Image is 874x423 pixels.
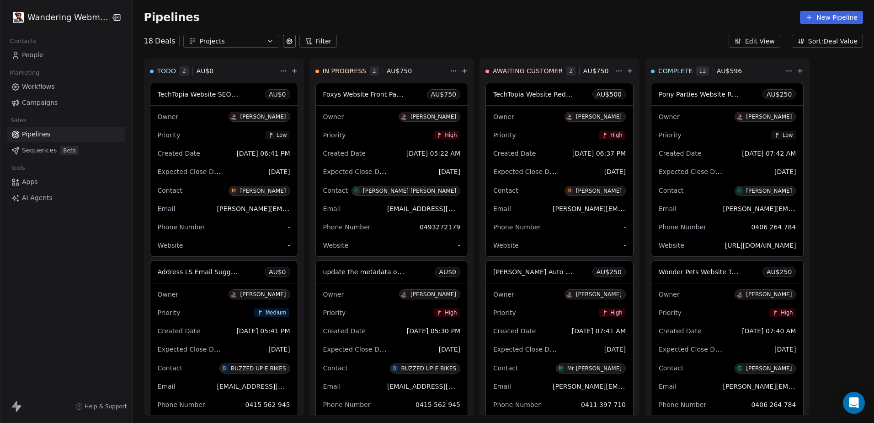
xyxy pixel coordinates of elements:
span: Wonder Pets Website Transfer [659,267,754,276]
img: logo.png [13,12,24,23]
span: [EMAIL_ADDRESS][DOMAIN_NAME] [387,382,499,390]
span: [DATE] [268,346,290,353]
a: Pipelines [7,127,125,142]
div: [PERSON_NAME] [746,291,792,298]
span: AU$ 250 [597,267,622,277]
div: [PERSON_NAME] [576,291,622,298]
span: Priority [659,309,682,316]
div: M [559,365,563,372]
div: BUZZED UP E BIKES [401,365,456,372]
span: High [610,131,622,138]
span: Help & Support [85,403,127,410]
div: B [223,365,226,372]
span: Priority [323,309,346,316]
span: 0411 397 710 [581,401,626,408]
span: [DATE] 05:30 PM [407,327,460,335]
span: 0406 264 784 [751,401,796,408]
a: Help & Support [75,403,127,410]
span: [DATE] [604,168,626,175]
span: Owner [158,113,179,120]
span: Contact [659,364,683,372]
img: D [400,114,407,120]
div: COMPLETE12AU$596 [651,59,783,83]
div: [PERSON_NAME] [746,365,792,372]
span: [EMAIL_ADDRESS][DOMAIN_NAME] [217,382,329,390]
span: High [781,309,793,316]
span: Created Date [323,150,366,157]
span: - [288,222,290,232]
span: Created Date [493,327,536,335]
span: Created Date [659,150,701,157]
span: [PERSON_NAME][EMAIL_ADDRESS][DOMAIN_NAME] [553,204,718,213]
span: TechTopia Website SEO Review [158,90,256,98]
span: TechTopia Website Redesign [493,90,583,98]
span: Foxys Website Front Page / Theme [323,90,433,98]
span: Priority [323,131,346,139]
span: [DATE] 07:40 AM [742,327,796,335]
span: AU$ 0 [439,267,456,277]
span: Expected Close Date [493,167,560,176]
span: Website [493,242,519,249]
div: AWAITING CUSTOMER2AU$750 [485,59,613,83]
button: Filter [299,35,337,48]
span: [DATE] 05:41 PM [236,327,290,335]
div: C [738,187,741,195]
span: Owner [323,291,344,298]
span: 12 [696,66,709,76]
span: Expected Close Date [493,345,560,353]
button: New Pipeline [800,11,863,24]
span: AU$ 0 [269,90,286,99]
span: COMPLETE [658,66,693,76]
span: Contact [323,364,348,372]
span: Medium [266,309,287,316]
span: Created Date [158,150,200,157]
span: AU$ 250 [767,90,792,99]
div: [PERSON_NAME] [410,291,456,298]
div: Pony Parties Website RemakeAU$250OwnerD[PERSON_NAME]PriorityLowCreated Date[DATE] 07:42 AMExpecte... [651,83,804,257]
a: Apps [7,174,125,190]
span: Contact [493,364,518,372]
span: Email [323,383,341,390]
span: - [624,241,626,250]
span: [DATE] [774,168,796,175]
span: [PERSON_NAME] Auto Website Remake [493,267,618,276]
div: [PERSON_NAME] [746,188,792,194]
span: High [445,309,457,316]
span: Owner [493,113,514,120]
div: Mr [PERSON_NAME] [567,365,622,372]
span: Expected Close Date [158,345,224,353]
span: - [288,241,290,250]
span: AU$ 596 [717,66,742,76]
div: M [568,187,572,195]
div: BUZZED UP E BIKES [231,365,286,372]
span: Owner [493,291,514,298]
span: Pony Parties Website Remake [659,90,753,98]
span: Contact [659,187,683,194]
span: Priority [158,131,181,139]
div: [PERSON_NAME] [576,188,622,194]
div: [PERSON_NAME] [410,114,456,120]
span: Email [659,383,677,390]
span: AWAITING CUSTOMER [493,66,563,76]
span: [PERSON_NAME][EMAIL_ADDRESS][DOMAIN_NAME] [553,382,718,390]
a: AI Agents [7,190,125,206]
div: [PERSON_NAME] [746,114,792,120]
div: Open Intercom Messenger [843,392,865,414]
span: Low [277,131,287,138]
span: Priority [493,131,516,139]
span: Phone Number [493,223,541,231]
span: Website [158,242,183,249]
div: B [393,365,396,372]
span: 0415 562 945 [245,401,290,408]
span: Created Date [659,327,701,335]
span: Expected Close Date [158,167,224,176]
span: Email [659,205,677,212]
img: D [566,114,573,120]
span: Email [493,383,511,390]
span: 0493272179 [420,223,460,231]
span: Wandering Webmaster [27,11,108,23]
span: Phone Number [323,223,371,231]
span: Sales [6,114,30,127]
span: [DATE] [268,168,290,175]
button: Wandering Webmaster [11,10,105,25]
